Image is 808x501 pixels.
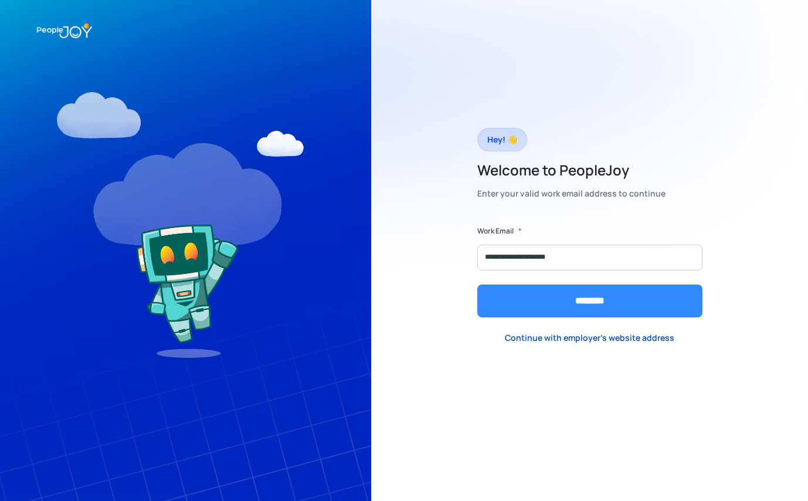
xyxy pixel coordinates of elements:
label: Work Email [477,225,514,237]
div: Enter your valid work email address to continue [477,185,666,202]
div: Continue with employer's website address [505,332,674,344]
a: Continue with employer's website address [495,326,684,350]
div: Hey! 👋 [487,131,517,148]
form: Form [477,225,702,317]
h2: Welcome to PeopleJoy [477,161,666,180]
